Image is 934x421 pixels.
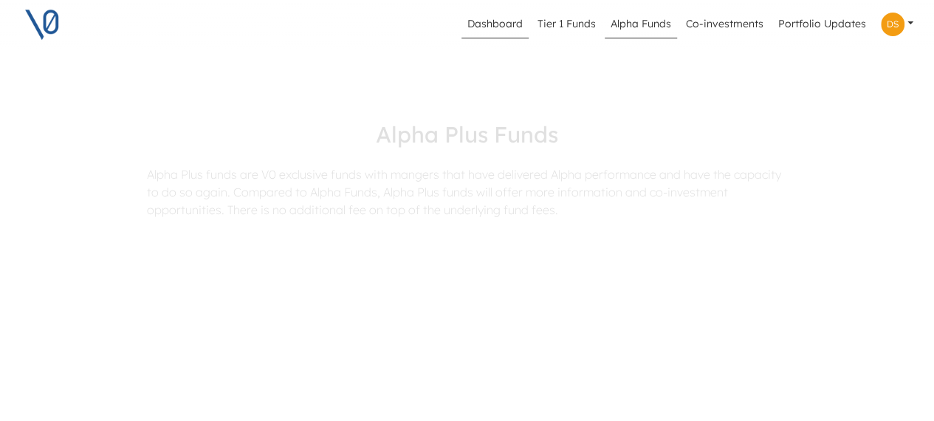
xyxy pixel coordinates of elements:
a: Dashboard [461,10,529,38]
a: Portfolio Updates [772,10,872,38]
a: Alpha Funds [605,10,677,38]
span: Alpha Plus [162,363,243,384]
img: Profile [881,13,904,36]
h3: V0 [165,337,565,358]
span: Closed [249,363,309,384]
a: Tier 1 Funds [532,10,602,38]
div: Alpha Plus funds are V0 exclusive funds with mangers that have delivered Alpha performance and ha... [136,165,798,230]
a: Co-investments [680,10,769,38]
h4: Alpha Plus Funds [70,109,865,160]
img: V0 logo [24,6,61,43]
